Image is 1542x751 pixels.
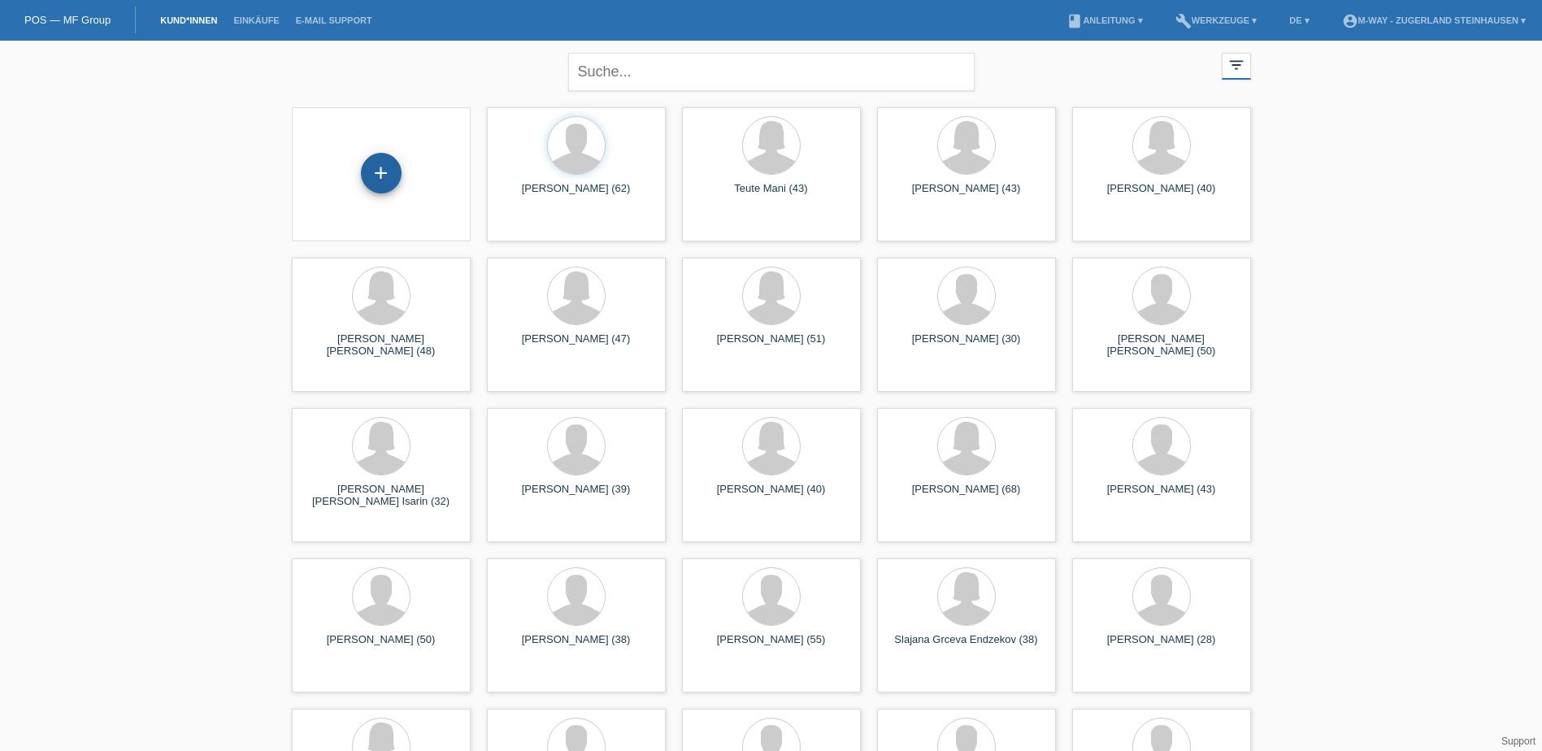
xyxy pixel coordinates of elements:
i: filter_list [1227,56,1245,74]
div: [PERSON_NAME] [PERSON_NAME] Isarin (32) [305,483,458,509]
div: [PERSON_NAME] [PERSON_NAME] (48) [305,332,458,358]
a: Einkäufe [225,15,287,25]
a: E-Mail Support [288,15,380,25]
div: [PERSON_NAME] (30) [890,332,1043,358]
div: [PERSON_NAME] (47) [500,332,653,358]
a: buildWerkzeuge ▾ [1167,15,1266,25]
div: [PERSON_NAME] (68) [890,483,1043,509]
div: [PERSON_NAME] (28) [1085,633,1238,659]
input: Suche... [568,53,975,91]
div: [PERSON_NAME] (40) [1085,182,1238,208]
div: [PERSON_NAME] (43) [890,182,1043,208]
div: [PERSON_NAME] (50) [305,633,458,659]
div: Slajana Grceva Endzekov (38) [890,633,1043,659]
div: [PERSON_NAME] (62) [500,182,653,208]
a: DE ▾ [1281,15,1317,25]
i: account_circle [1342,13,1358,29]
a: account_circlem-way - Zugerland Steinhausen ▾ [1334,15,1534,25]
a: bookAnleitung ▾ [1058,15,1150,25]
div: Kund*in hinzufügen [362,159,401,187]
i: build [1175,13,1192,29]
div: [PERSON_NAME] (55) [695,633,848,659]
a: Support [1501,736,1535,747]
div: [PERSON_NAME] (38) [500,633,653,659]
a: Kund*innen [152,15,225,25]
div: [PERSON_NAME] (40) [695,483,848,509]
div: [PERSON_NAME] [PERSON_NAME] (50) [1085,332,1238,358]
div: [PERSON_NAME] (51) [695,332,848,358]
a: POS — MF Group [24,14,111,26]
i: book [1066,13,1083,29]
div: [PERSON_NAME] (43) [1085,483,1238,509]
div: Teute Mani (43) [695,182,848,208]
div: [PERSON_NAME] (39) [500,483,653,509]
